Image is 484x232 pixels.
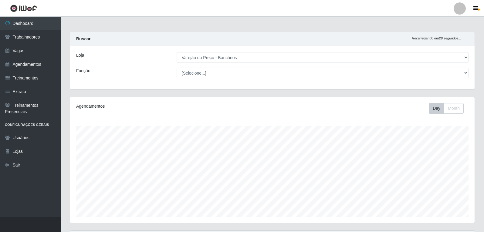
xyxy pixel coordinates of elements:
[429,103,469,114] div: Toolbar with button groups
[10,5,37,12] img: CoreUI Logo
[76,68,90,74] label: Função
[444,103,464,114] button: Month
[412,36,461,40] i: Recarregando em 29 segundos...
[429,103,444,114] button: Day
[76,52,84,59] label: Loja
[76,36,90,41] strong: Buscar
[76,103,234,109] div: Agendamentos
[429,103,464,114] div: First group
